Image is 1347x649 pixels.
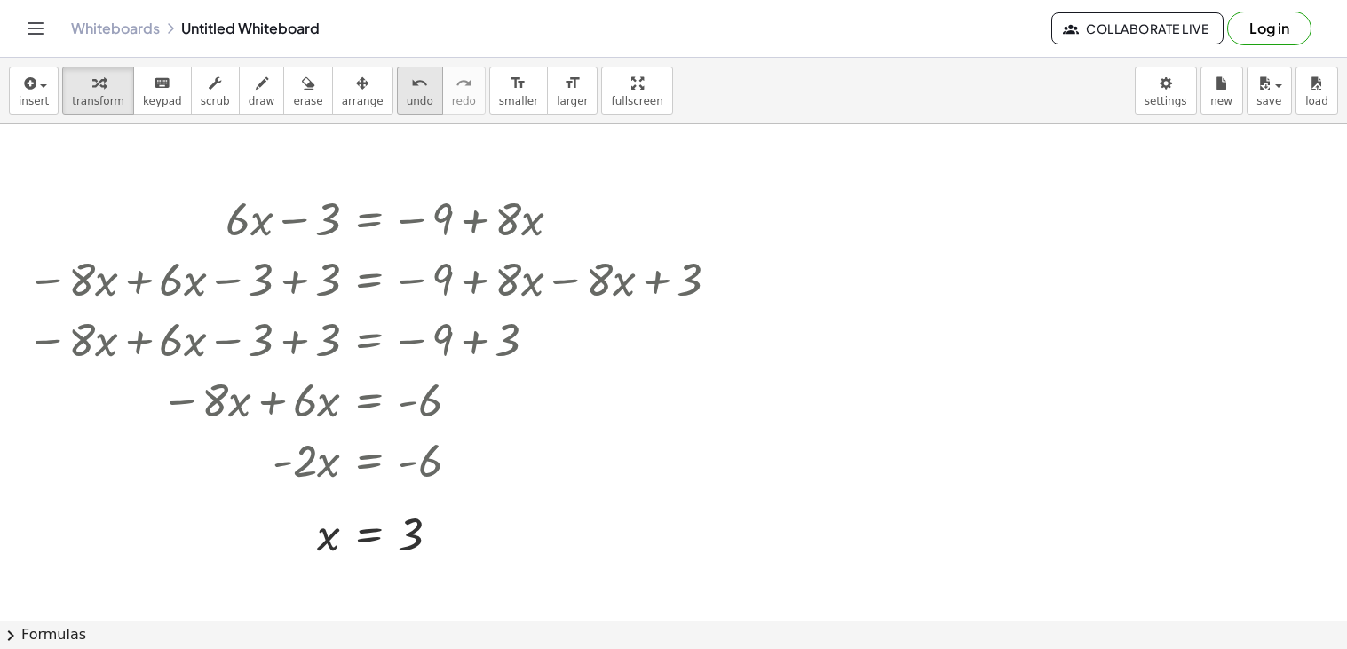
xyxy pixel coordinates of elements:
[239,67,285,115] button: draw
[21,14,50,43] button: Toggle navigation
[547,67,598,115] button: format_sizelarger
[611,95,662,107] span: fullscreen
[154,73,170,94] i: keyboard
[1051,12,1224,44] button: Collaborate Live
[564,73,581,94] i: format_size
[62,67,134,115] button: transform
[191,67,240,115] button: scrub
[1135,67,1197,115] button: settings
[452,95,476,107] span: redo
[1210,95,1232,107] span: new
[133,67,192,115] button: keyboardkeypad
[283,67,332,115] button: erase
[411,73,428,94] i: undo
[510,73,527,94] i: format_size
[601,67,672,115] button: fullscreen
[249,95,275,107] span: draw
[557,95,588,107] span: larger
[19,95,49,107] span: insert
[1305,95,1328,107] span: load
[72,95,124,107] span: transform
[1295,67,1338,115] button: load
[1256,95,1281,107] span: save
[1247,67,1292,115] button: save
[342,95,384,107] span: arrange
[1066,20,1208,36] span: Collaborate Live
[293,95,322,107] span: erase
[489,67,548,115] button: format_sizesmaller
[407,95,433,107] span: undo
[143,95,182,107] span: keypad
[397,67,443,115] button: undoundo
[1200,67,1243,115] button: new
[499,95,538,107] span: smaller
[332,67,393,115] button: arrange
[1145,95,1187,107] span: settings
[9,67,59,115] button: insert
[456,73,472,94] i: redo
[1227,12,1311,45] button: Log in
[201,95,230,107] span: scrub
[442,67,486,115] button: redoredo
[71,20,160,37] a: Whiteboards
